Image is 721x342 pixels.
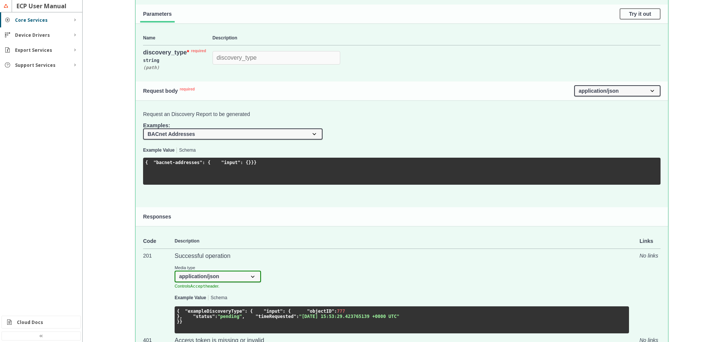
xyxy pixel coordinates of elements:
[145,160,256,165] code: } }
[175,253,629,259] p: Successful operation
[143,249,175,334] td: 201
[574,85,661,96] select: Request content type
[143,214,661,220] h4: Responses
[256,314,296,319] span: "timeRequested"
[296,314,299,319] span: :
[143,111,661,117] p: Request an Discovery Report to be generated
[154,160,202,165] span: "bacnet-addresses"
[215,314,217,319] span: :
[143,65,213,70] div: ( path )
[143,56,213,65] div: string
[283,309,291,314] span: : {
[175,265,261,270] small: Media type
[190,284,205,289] code: Accept
[143,11,172,17] span: Parameters
[264,309,283,314] span: "input"
[145,160,148,165] span: {
[242,314,244,319] span: ,
[175,284,219,288] small: Controls header.
[193,314,215,319] span: "status"
[143,122,170,128] span: Examples:
[629,234,661,249] td: Links
[179,148,196,153] button: Schema
[175,271,261,282] select: Media Type
[175,295,206,301] button: Example Value
[299,314,399,319] span: "[DATE] 15:53:29.423765139 +0000 UTC"
[143,31,213,45] th: Name
[211,295,227,301] button: Schema
[177,309,399,324] code: }, } }
[337,309,345,314] span: 777
[307,309,334,314] span: "objectID"
[185,309,245,314] span: "exampleDiscoveryType"
[143,49,208,56] div: discovery_type
[620,8,661,20] button: Try it out
[334,309,337,314] span: :
[143,88,574,94] h4: Request body
[143,234,175,249] td: Code
[245,309,253,314] span: : {
[640,253,658,259] i: No links
[217,314,242,319] span: "pending"
[143,148,175,153] button: Example Value
[177,309,179,314] span: {
[213,51,340,65] input: discovery_type
[240,160,251,165] span: : {}
[221,160,240,165] span: "input"
[213,31,661,45] th: Description
[175,234,629,249] td: Description
[202,160,211,165] span: : {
